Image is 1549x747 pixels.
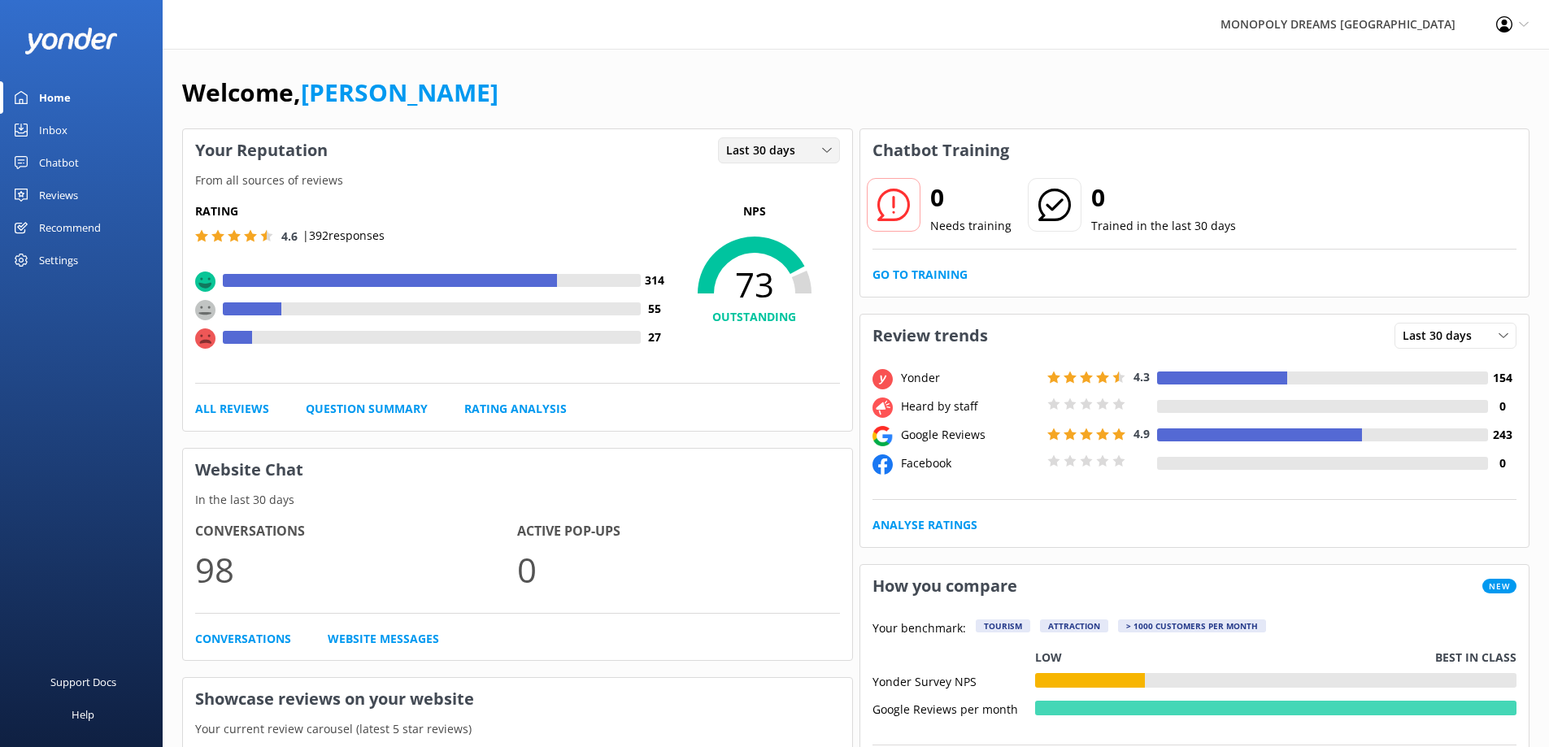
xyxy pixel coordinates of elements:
[182,73,498,112] h1: Welcome,
[1040,619,1108,632] div: Attraction
[306,400,428,418] a: Question Summary
[183,129,340,172] h3: Your Reputation
[39,179,78,211] div: Reviews
[195,542,517,597] p: 98
[641,271,669,289] h4: 314
[328,630,439,648] a: Website Messages
[183,449,852,491] h3: Website Chat
[860,129,1021,172] h3: Chatbot Training
[1035,649,1062,667] p: Low
[897,426,1043,444] div: Google Reviews
[930,178,1012,217] h2: 0
[464,400,567,418] a: Rating Analysis
[195,400,269,418] a: All Reviews
[195,521,517,542] h4: Conversations
[1488,426,1516,444] h4: 243
[860,565,1029,607] h3: How you compare
[302,227,385,245] p: | 392 responses
[1091,217,1236,235] p: Trained in the last 30 days
[1435,649,1516,667] p: Best in class
[897,369,1043,387] div: Yonder
[39,81,71,114] div: Home
[183,720,852,738] p: Your current review carousel (latest 5 star reviews)
[641,300,669,318] h4: 55
[183,491,852,509] p: In the last 30 days
[183,678,852,720] h3: Showcase reviews on your website
[301,76,498,109] a: [PERSON_NAME]
[641,328,669,346] h4: 27
[1133,369,1150,384] span: 4.3
[860,315,1000,357] h3: Review trends
[39,244,78,276] div: Settings
[50,666,116,698] div: Support Docs
[39,211,101,244] div: Recommend
[195,630,291,648] a: Conversations
[976,619,1030,632] div: Tourism
[195,202,669,220] h5: Rating
[726,141,805,159] span: Last 30 days
[1118,619,1266,632] div: > 1000 customers per month
[669,264,840,305] span: 73
[183,172,852,189] p: From all sources of reviews
[72,698,94,731] div: Help
[872,619,966,639] p: Your benchmark:
[1488,369,1516,387] h4: 154
[517,521,839,542] h4: Active Pop-ups
[872,266,968,284] a: Go to Training
[24,28,118,54] img: yonder-white-logo.png
[872,516,977,534] a: Analyse Ratings
[517,542,839,597] p: 0
[1133,426,1150,441] span: 4.9
[281,228,298,244] span: 4.6
[872,701,1035,715] div: Google Reviews per month
[1482,579,1516,593] span: New
[1091,178,1236,217] h2: 0
[897,397,1043,415] div: Heard by staff
[897,454,1043,472] div: Facebook
[669,308,840,326] h4: OUTSTANDING
[872,673,1035,688] div: Yonder Survey NPS
[1488,397,1516,415] h4: 0
[930,217,1012,235] p: Needs training
[1403,327,1482,345] span: Last 30 days
[39,146,79,179] div: Chatbot
[39,114,67,146] div: Inbox
[1488,454,1516,472] h4: 0
[669,202,840,220] p: NPS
